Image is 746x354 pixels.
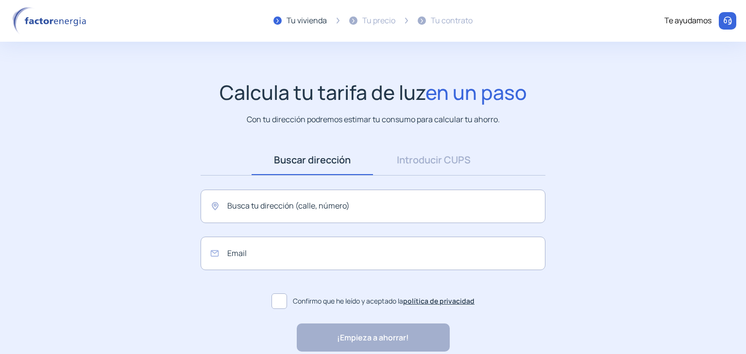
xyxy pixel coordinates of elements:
[373,145,494,175] a: Introducir CUPS
[247,113,500,126] p: Con tu dirección podremos estimar tu consumo para calcular tu ahorro.
[403,296,475,306] a: política de privacidad
[425,79,527,106] span: en un paso
[362,15,395,27] div: Tu precio
[293,296,475,306] span: Confirmo que he leído y aceptado la
[664,15,712,27] div: Te ayudamos
[220,80,527,104] h1: Calcula tu tarifa de luz
[287,15,327,27] div: Tu vivienda
[10,7,92,35] img: logo factor
[431,15,473,27] div: Tu contrato
[723,16,732,26] img: llamar
[252,145,373,175] a: Buscar dirección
